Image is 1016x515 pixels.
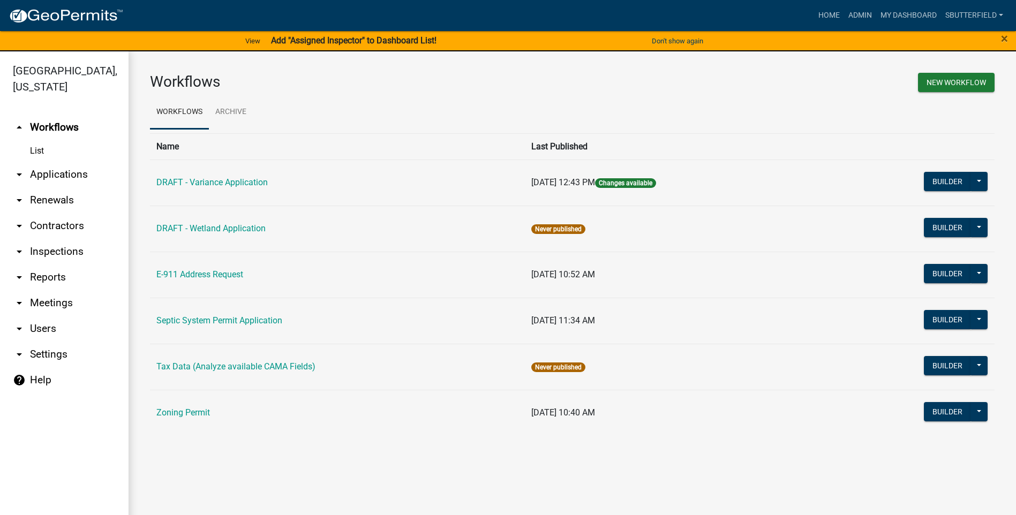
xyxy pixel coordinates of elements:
i: arrow_drop_down [13,322,26,335]
th: Last Published [525,133,825,160]
a: DRAFT - Variance Application [156,177,268,187]
a: Septic System Permit Application [156,315,282,325]
span: [DATE] 12:43 PM [531,177,595,187]
a: Admin [844,5,876,26]
i: help [13,374,26,387]
a: Zoning Permit [156,407,210,418]
a: View [241,32,265,50]
span: × [1001,31,1008,46]
span: Never published [531,224,585,234]
a: Home [814,5,844,26]
i: arrow_drop_down [13,168,26,181]
a: My Dashboard [876,5,941,26]
button: Close [1001,32,1008,45]
i: arrow_drop_up [13,121,26,134]
span: [DATE] 10:40 AM [531,407,595,418]
button: Builder [924,218,971,237]
i: arrow_drop_down [13,271,26,284]
h3: Workflows [150,73,565,91]
span: [DATE] 11:34 AM [531,315,595,325]
i: arrow_drop_down [13,245,26,258]
span: Changes available [595,178,656,188]
i: arrow_drop_down [13,348,26,361]
span: [DATE] 10:52 AM [531,269,595,279]
a: Tax Data (Analyze available CAMA Fields) [156,361,315,372]
i: arrow_drop_down [13,219,26,232]
a: Sbutterfield [941,5,1007,26]
button: Builder [924,402,971,421]
button: New Workflow [918,73,995,92]
a: Archive [209,95,253,130]
strong: Add "Assigned Inspector" to Dashboard List! [271,35,436,46]
i: arrow_drop_down [13,194,26,207]
a: DRAFT - Wetland Application [156,223,266,233]
a: E-911 Address Request [156,269,243,279]
span: Never published [531,362,585,372]
button: Builder [924,264,971,283]
button: Builder [924,172,971,191]
button: Builder [924,310,971,329]
button: Builder [924,356,971,375]
a: Workflows [150,95,209,130]
button: Don't show again [648,32,708,50]
th: Name [150,133,525,160]
i: arrow_drop_down [13,297,26,309]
